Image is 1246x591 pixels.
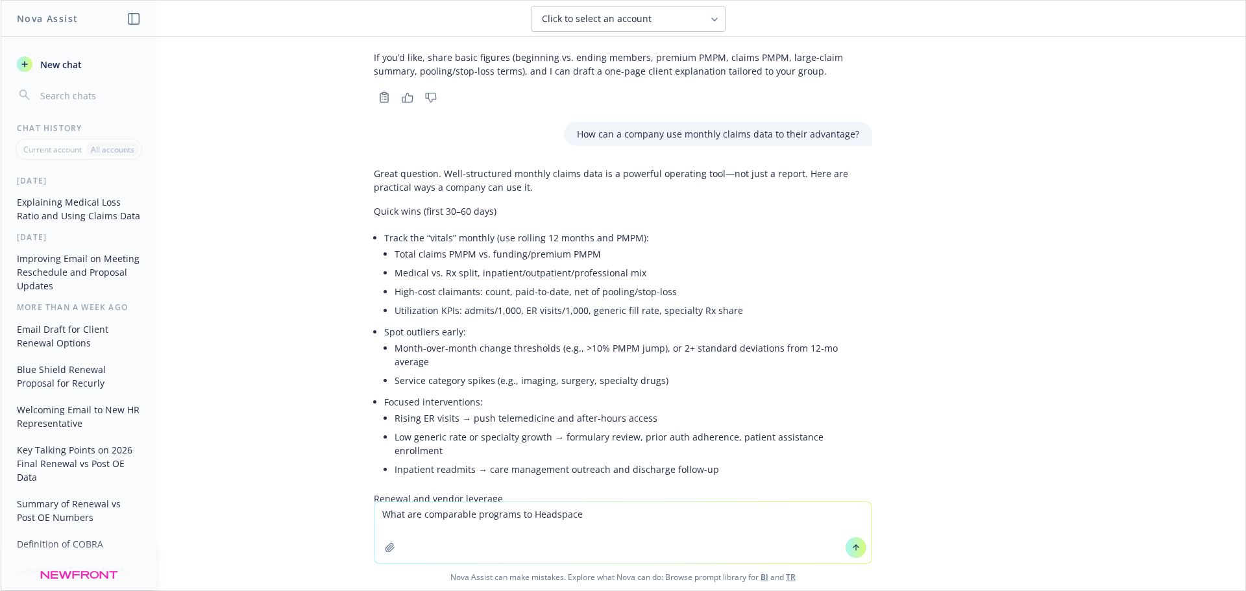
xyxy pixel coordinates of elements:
[384,392,872,481] li: Focused interventions:
[374,502,872,563] textarea: What are comparable programs to Headspace
[577,127,859,141] p: How can a company use monthly claims data to their advantage?
[384,228,872,322] li: Track the “vitals” monthly (use rolling 12 months and PMPM):
[378,91,390,103] svg: Copy to clipboard
[1,123,156,134] div: Chat History
[395,460,872,479] li: Inpatient readmits → care management outreach and discharge follow-up
[12,53,146,76] button: New chat
[395,263,872,282] li: Medical vs. Rx split, inpatient/outpatient/professional mix
[23,144,82,155] p: Current account
[384,322,872,392] li: Spot outliers early:
[1,175,156,186] div: [DATE]
[12,359,146,394] button: Blue Shield Renewal Proposal for Recurly
[12,493,146,528] button: Summary of Renewal vs Post OE Numbers
[542,12,652,25] span: Click to select an account
[17,12,78,25] h1: Nova Assist
[38,86,141,104] input: Search chats
[374,204,872,218] p: Quick wins (first 30–60 days)
[395,409,872,428] li: Rising ER visits → push telemedicine and after-hours access
[12,191,146,226] button: Explaining Medical Loss Ratio and Using Claims Data
[374,492,872,505] p: Renewal and vendor leverage
[12,248,146,296] button: Improving Email on Meeting Reschedule and Proposal Updates
[395,428,872,460] li: Low generic rate or specialty growth → formulary review, prior auth adherence, patient assistance...
[761,572,768,583] a: BI
[1,302,156,313] div: More than a week ago
[12,319,146,354] button: Email Draft for Client Renewal Options
[6,564,1240,590] span: Nova Assist can make mistakes. Explore what Nova can do: Browse prompt library for and
[395,339,872,371] li: Month-over-month change thresholds (e.g., >10% PMPM jump), or 2+ standard deviations from 12‑mo a...
[395,301,872,320] li: Utilization KPIs: admits/1,000, ER visits/1,000, generic fill rate, specialty Rx share
[395,282,872,301] li: High-cost claimants: count, paid-to-date, net of pooling/stop-loss
[12,439,146,488] button: Key Talking Points on 2026 Final Renewal vs Post OE Data
[12,399,146,434] button: Welcoming Email to New HR Representative
[395,371,872,390] li: Service category spikes (e.g., imaging, surgery, specialty drugs)
[374,51,872,78] p: If you’d like, share basic figures (beginning vs. ending members, premium PMPM, claims PMPM, larg...
[531,6,726,32] button: Click to select an account
[91,144,134,155] p: All accounts
[38,58,82,71] span: New chat
[12,533,146,555] button: Definition of COBRA
[786,572,796,583] a: TR
[421,88,441,106] button: Thumbs down
[374,167,872,194] p: Great question. Well-structured monthly claims data is a powerful operating tool—not just a repor...
[395,245,872,263] li: Total claims PMPM vs. funding/premium PMPM
[1,232,156,243] div: [DATE]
